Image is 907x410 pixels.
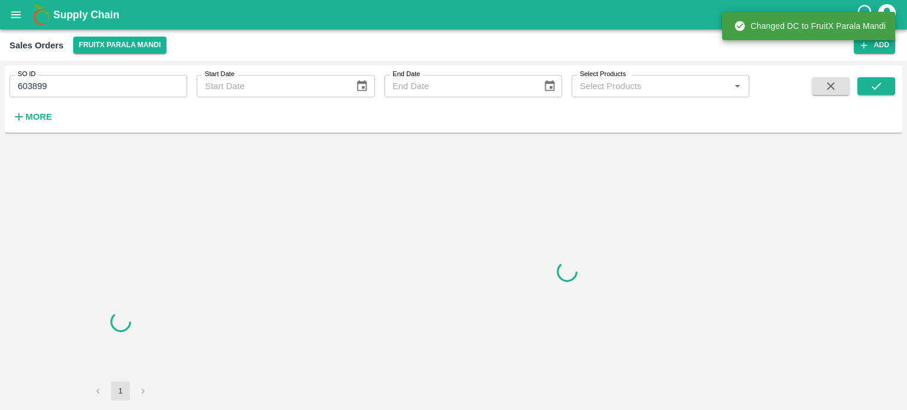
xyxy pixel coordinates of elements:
[856,4,876,25] div: customer-support
[87,382,154,401] nav: pagination navigation
[854,37,895,54] button: Add
[9,75,187,97] input: Enter SO ID
[384,75,534,97] input: End Date
[2,1,30,28] button: open drawer
[53,6,856,23] a: Supply Chain
[197,75,346,97] input: Start Date
[73,37,167,54] button: Select DC
[18,70,35,79] label: SO ID
[575,78,726,94] input: Select Products
[539,75,561,97] button: Choose date
[53,9,119,21] b: Supply Chain
[734,15,886,37] div: Changed DC to FruitX Parala Mandi
[9,107,55,127] button: More
[580,70,626,79] label: Select Products
[111,382,130,401] button: page 1
[25,112,52,122] strong: More
[30,3,53,27] img: logo
[393,70,420,79] label: End Date
[9,38,64,53] div: Sales Orders
[351,75,373,97] button: Choose date
[730,78,745,94] button: Open
[205,70,234,79] label: Start Date
[876,2,898,27] div: account of current user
